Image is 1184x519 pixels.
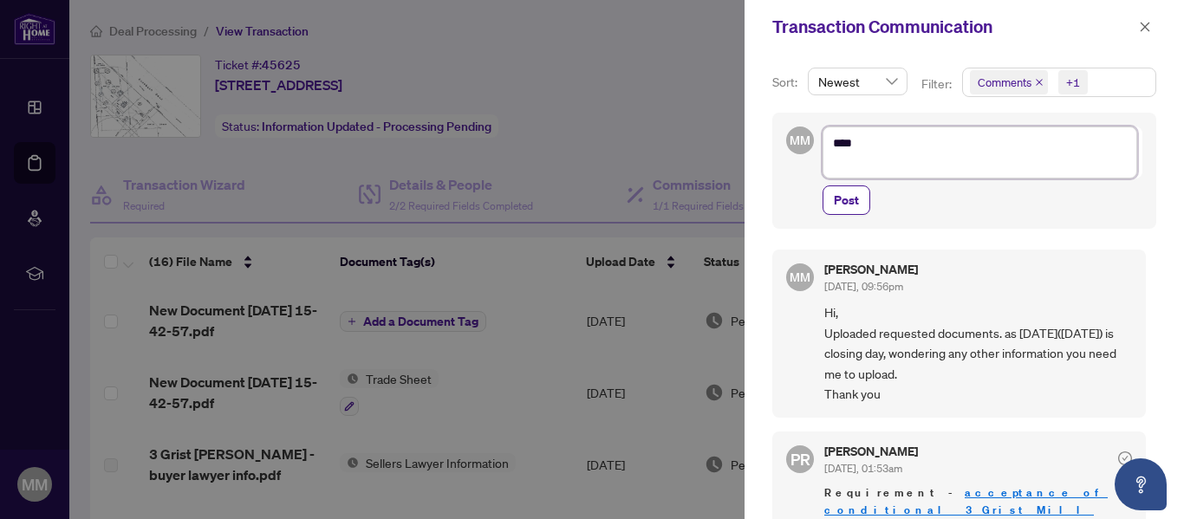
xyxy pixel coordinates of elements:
[790,447,810,471] span: PR
[772,14,1134,40] div: Transaction Communication
[824,302,1132,404] span: Hi, Uploaded requested documents. as [DATE]([DATE]) is closing day, wondering any other informati...
[790,131,810,150] span: MM
[1035,78,1044,87] span: close
[1139,21,1151,33] span: close
[824,445,918,457] h5: [PERSON_NAME]
[818,68,897,94] span: Newest
[824,462,902,475] span: [DATE], 01:53am
[921,75,954,94] p: Filter:
[970,70,1048,94] span: Comments
[1066,74,1080,91] div: +1
[834,186,859,214] span: Post
[1115,458,1167,510] button: Open asap
[978,74,1031,91] span: Comments
[772,73,801,92] p: Sort:
[823,185,870,215] button: Post
[790,268,810,287] span: MM
[824,263,918,276] h5: [PERSON_NAME]
[1118,451,1132,465] span: check-circle
[824,280,903,293] span: [DATE], 09:56pm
